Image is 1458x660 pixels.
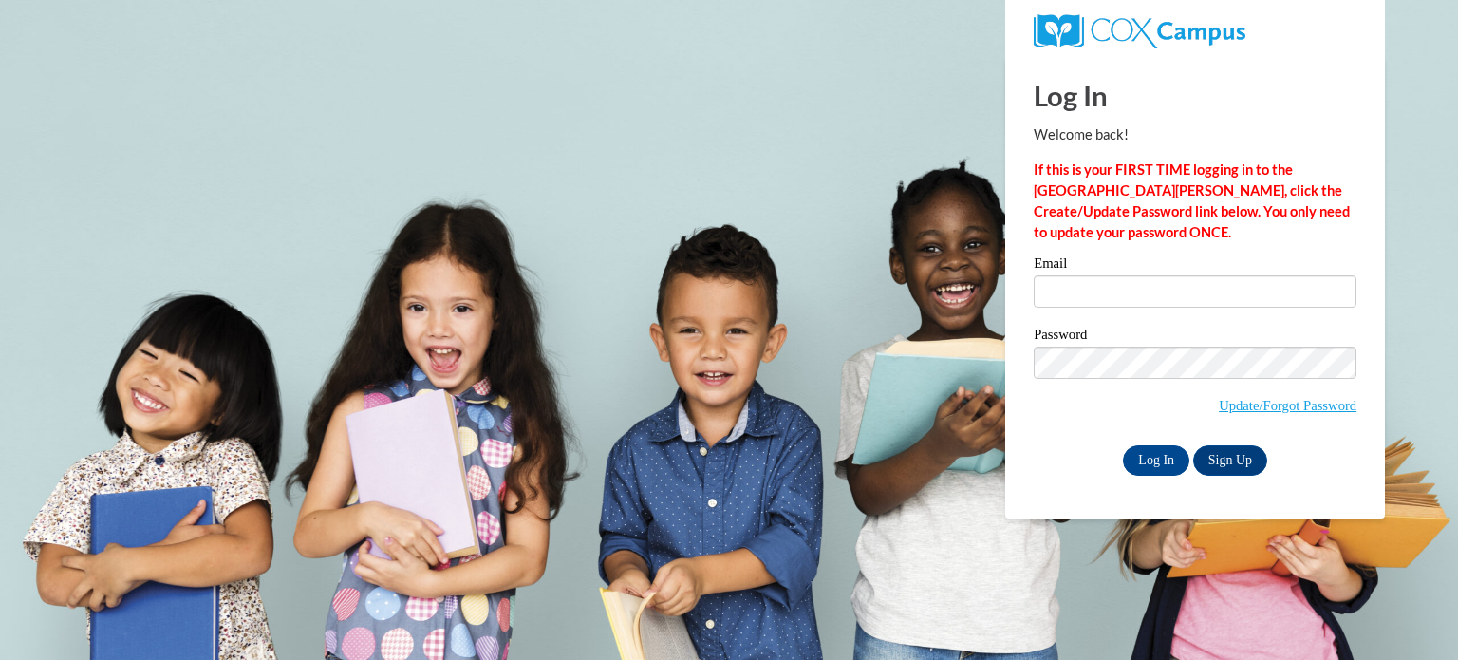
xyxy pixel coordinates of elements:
[1219,398,1356,413] a: Update/Forgot Password
[1123,445,1189,476] input: Log In
[1034,14,1245,48] img: COX Campus
[1034,22,1245,38] a: COX Campus
[1034,328,1356,347] label: Password
[1193,445,1267,476] a: Sign Up
[1034,256,1356,275] label: Email
[1034,76,1356,115] h1: Log In
[1034,161,1350,240] strong: If this is your FIRST TIME logging in to the [GEOGRAPHIC_DATA][PERSON_NAME], click the Create/Upd...
[1034,124,1356,145] p: Welcome back!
